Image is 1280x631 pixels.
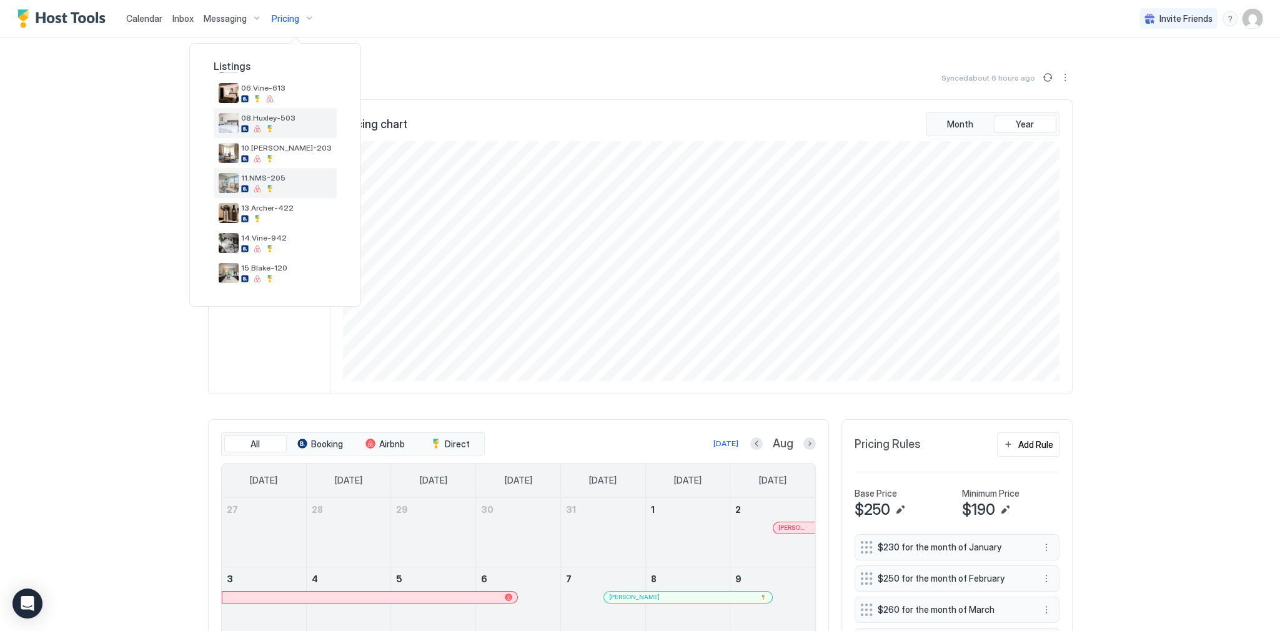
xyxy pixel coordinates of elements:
[219,173,239,193] div: listing image
[219,113,239,133] div: listing image
[241,263,332,272] span: 15.Blake-120
[219,143,239,163] div: listing image
[219,203,239,223] div: listing image
[241,173,332,182] span: 11.NMS-205
[219,233,239,253] div: listing image
[241,233,332,242] span: 14.Vine-942
[241,143,332,152] span: 10.[PERSON_NAME]-203
[219,263,239,283] div: listing image
[201,60,349,72] span: Listings
[241,83,332,92] span: 06.Vine-613
[241,203,332,212] span: 13.Archer-422
[241,113,332,122] span: 08.Huxley-503
[219,83,239,103] div: listing image
[12,589,42,619] div: Open Intercom Messenger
